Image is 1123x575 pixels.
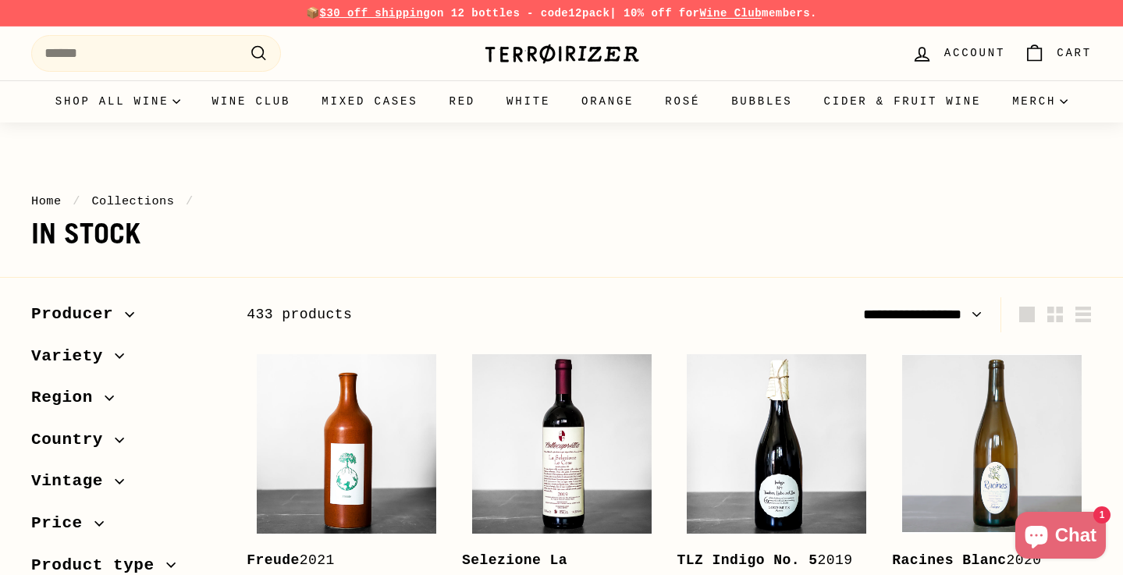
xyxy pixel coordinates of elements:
span: / [69,194,84,208]
a: Orange [566,80,649,122]
a: Wine Club [699,7,762,20]
a: Red [433,80,491,122]
a: Account [902,30,1015,76]
button: Price [31,506,222,548]
button: Producer [31,297,222,339]
span: Vintage [31,468,115,495]
span: Producer [31,301,125,328]
b: TLZ Indigo No. 5 [677,552,818,568]
button: Vintage [31,464,222,506]
a: Rosé [649,80,716,122]
a: Collections [91,194,174,208]
b: Racines Blanc [892,552,1006,568]
p: 📦 on 12 bottles - code | 10% off for members. [31,5,1092,22]
inbox-online-store-chat: Shopify online store chat [1011,512,1111,563]
button: Country [31,423,222,465]
a: Wine Club [196,80,306,122]
b: Freude [247,552,300,568]
span: Country [31,427,115,453]
div: 2020 [892,549,1076,572]
a: Home [31,194,62,208]
span: Region [31,385,105,411]
a: Cart [1015,30,1101,76]
h1: In Stock [31,218,1092,250]
a: Bubbles [716,80,808,122]
div: 2019 [677,549,862,572]
div: 433 products [247,303,669,326]
span: Variety [31,343,115,370]
span: Price [31,510,94,537]
summary: Shop all wine [40,80,197,122]
span: Cart [1057,44,1092,62]
span: $30 off shipping [320,7,431,20]
span: Account [944,44,1005,62]
a: Cider & Fruit Wine [808,80,997,122]
div: 2021 [247,549,431,572]
strong: 12pack [568,7,609,20]
nav: breadcrumbs [31,192,1092,211]
a: White [491,80,566,122]
span: / [182,194,197,208]
a: Mixed Cases [306,80,433,122]
button: Variety [31,339,222,382]
button: Region [31,381,222,423]
summary: Merch [997,80,1083,122]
